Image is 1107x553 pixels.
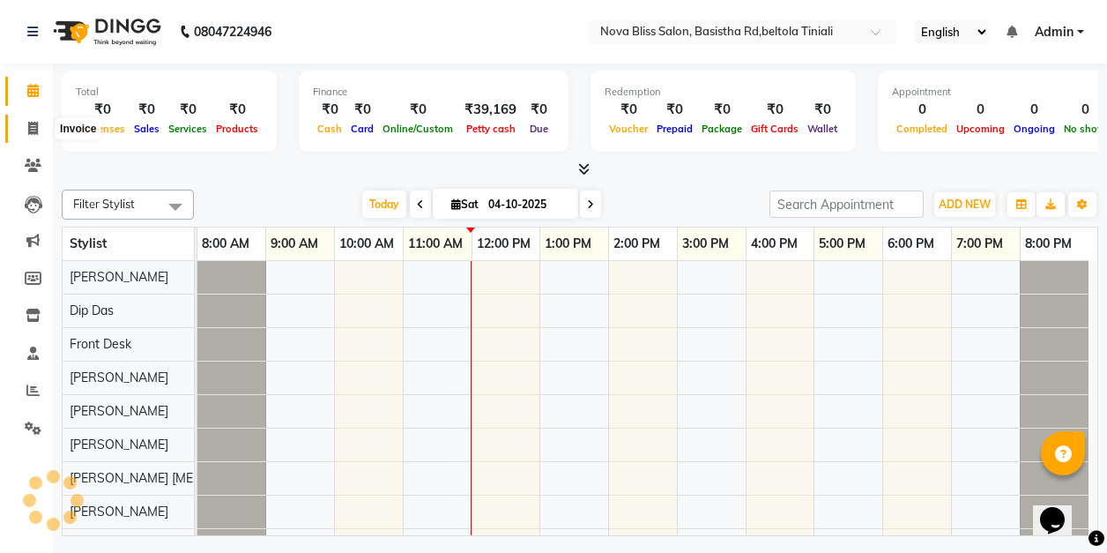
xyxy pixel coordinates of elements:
[335,231,398,257] a: 10:00 AM
[483,191,571,218] input: 2025-10-04
[939,198,991,211] span: ADD NEW
[652,100,697,120] div: ₹0
[892,100,952,120] div: 0
[404,231,467,257] a: 11:00 AM
[540,231,596,257] a: 1:00 PM
[45,7,166,56] img: logo
[70,504,168,519] span: [PERSON_NAME]
[803,123,842,135] span: Wallet
[76,100,130,120] div: ₹0
[164,123,212,135] span: Services
[313,100,346,120] div: ₹0
[769,191,924,218] input: Search Appointment
[212,123,263,135] span: Products
[70,336,131,352] span: Front Desk
[814,231,870,257] a: 5:00 PM
[313,85,554,100] div: Finance
[266,231,323,257] a: 9:00 AM
[747,231,802,257] a: 4:00 PM
[70,370,168,385] span: [PERSON_NAME]
[678,231,733,257] a: 3:00 PM
[605,85,842,100] div: Redemption
[747,100,803,120] div: ₹0
[313,123,346,135] span: Cash
[346,100,378,120] div: ₹0
[1021,231,1076,257] a: 8:00 PM
[525,123,553,135] span: Due
[747,123,803,135] span: Gift Cards
[952,100,1009,120] div: 0
[130,123,164,135] span: Sales
[934,192,995,217] button: ADD NEW
[652,123,697,135] span: Prepaid
[194,7,271,56] b: 08047224946
[609,231,665,257] a: 2:00 PM
[457,100,524,120] div: ₹39,169
[70,269,168,285] span: [PERSON_NAME]
[130,100,164,120] div: ₹0
[462,123,520,135] span: Petty cash
[76,85,263,100] div: Total
[605,123,652,135] span: Voucher
[56,118,100,139] div: Invoice
[73,197,135,211] span: Filter Stylist
[70,303,114,318] span: Dip Das
[883,231,939,257] a: 6:00 PM
[70,235,107,251] span: Stylist
[447,198,483,211] span: Sat
[697,123,747,135] span: Package
[164,100,212,120] div: ₹0
[378,123,457,135] span: Online/Custom
[892,123,952,135] span: Completed
[70,470,271,486] span: [PERSON_NAME] [MEDICAL_DATA]
[1033,482,1089,535] iframe: chat widget
[362,191,406,218] span: Today
[952,123,1009,135] span: Upcoming
[346,123,378,135] span: Card
[697,100,747,120] div: ₹0
[524,100,554,120] div: ₹0
[472,231,535,257] a: 12:00 PM
[1009,100,1059,120] div: 0
[197,231,254,257] a: 8:00 AM
[1009,123,1059,135] span: Ongoing
[803,100,842,120] div: ₹0
[605,100,652,120] div: ₹0
[378,100,457,120] div: ₹0
[70,403,168,419] span: [PERSON_NAME]
[952,231,1007,257] a: 7:00 PM
[212,100,263,120] div: ₹0
[70,437,168,452] span: [PERSON_NAME]
[1035,23,1074,41] span: Admin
